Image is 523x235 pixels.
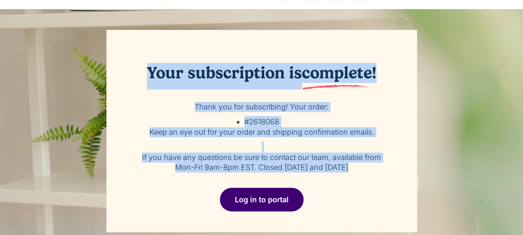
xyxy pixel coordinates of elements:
[135,153,388,172] p: If you have any questions be sure to contact our team, available from Mon-Fri 9am-8pm EST. Closed...
[244,117,279,126] span: #2618068
[302,63,376,90] span: complete!
[220,188,304,211] a: Log in to portal
[135,63,388,90] h2: Your subscription is
[135,102,388,112] p: Thank you for subscribing! Your order:
[135,127,388,137] p: Keep an eye out for your order and shipping confirmation emails.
